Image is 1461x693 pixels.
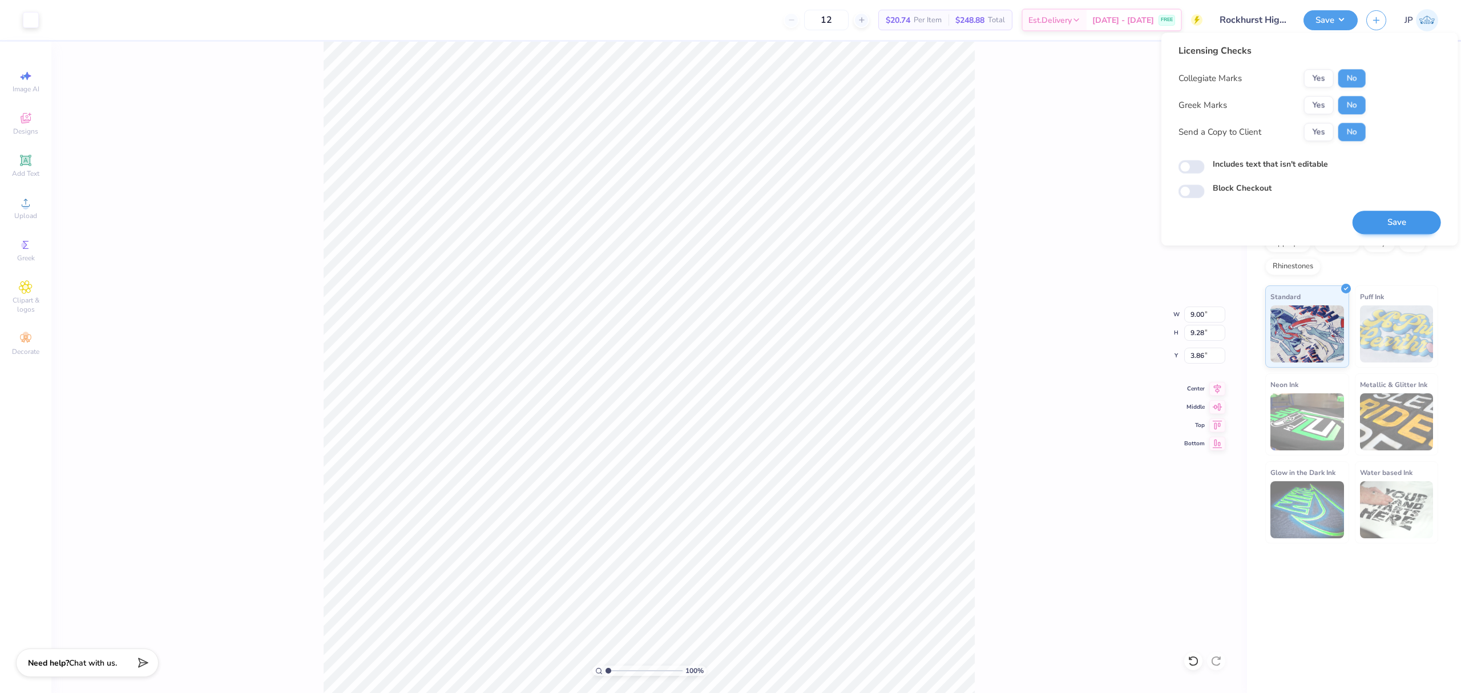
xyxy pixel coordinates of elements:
span: Metallic & Glitter Ink [1360,378,1427,390]
span: $248.88 [955,14,984,26]
div: Send a Copy to Client [1179,126,1261,139]
span: Total [988,14,1005,26]
a: JP [1405,9,1438,31]
span: Decorate [12,347,39,356]
label: Includes text that isn't editable [1213,158,1328,170]
input: Untitled Design [1211,9,1295,31]
span: Est. Delivery [1028,14,1072,26]
img: Metallic & Glitter Ink [1360,393,1434,450]
span: Add Text [12,169,39,178]
span: Designs [13,127,38,136]
label: Block Checkout [1213,183,1272,195]
button: Save [1303,10,1358,30]
div: Rhinestones [1265,258,1321,275]
span: Per Item [914,14,942,26]
span: $20.74 [886,14,910,26]
img: Neon Ink [1270,393,1344,450]
span: Neon Ink [1270,378,1298,390]
span: Bottom [1184,440,1205,448]
div: Licensing Checks [1179,44,1366,58]
span: Greek [17,253,35,263]
button: Yes [1304,96,1334,114]
img: Puff Ink [1360,305,1434,362]
span: Glow in the Dark Ink [1270,466,1335,478]
button: No [1338,123,1366,141]
button: Save [1353,211,1441,234]
span: JP [1405,14,1413,27]
span: Water based Ink [1360,466,1412,478]
span: Center [1184,385,1205,393]
strong: Need help? [28,658,69,668]
img: Standard [1270,305,1344,362]
button: No [1338,69,1366,87]
button: Yes [1304,69,1334,87]
span: Image AI [13,84,39,94]
span: Clipart & logos [6,296,46,314]
img: Water based Ink [1360,481,1434,538]
img: John Paul Torres [1416,9,1438,31]
span: Puff Ink [1360,291,1384,303]
span: Top [1184,421,1205,429]
input: – – [804,10,849,30]
div: Greek Marks [1179,99,1227,112]
div: Collegiate Marks [1179,72,1242,85]
span: Upload [14,211,37,220]
span: Standard [1270,291,1301,303]
span: FREE [1161,16,1173,24]
img: Glow in the Dark Ink [1270,481,1344,538]
button: Yes [1304,123,1334,141]
span: [DATE] - [DATE] [1092,14,1154,26]
button: No [1338,96,1366,114]
span: Middle [1184,403,1205,411]
span: 100 % [685,666,704,676]
span: Chat with us. [69,658,117,668]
